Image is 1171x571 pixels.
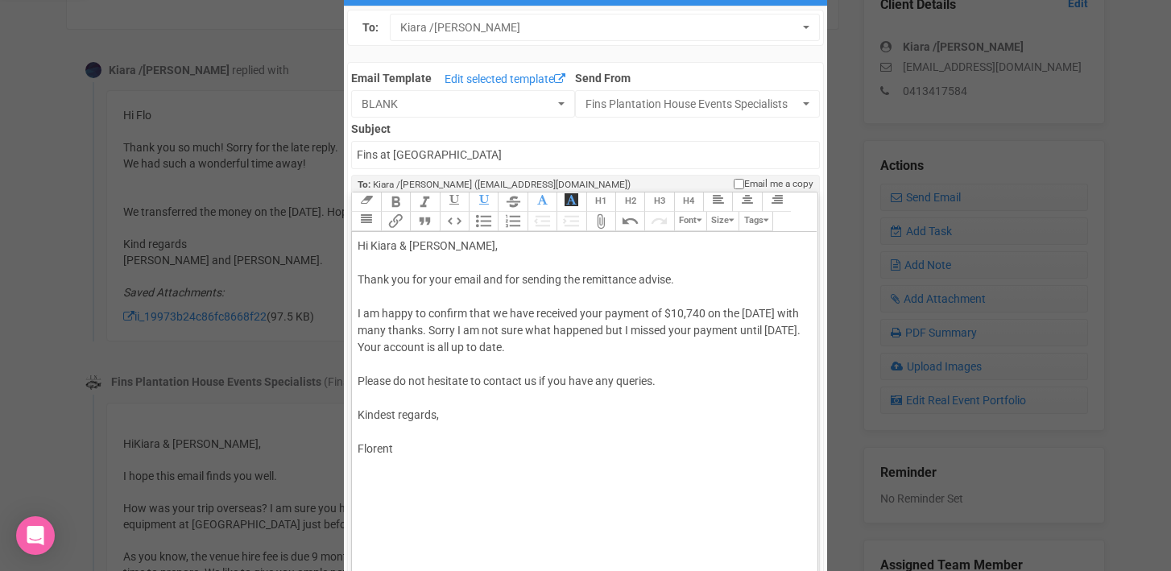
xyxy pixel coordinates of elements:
button: Font Background [557,192,585,212]
label: Subject [351,118,819,137]
label: To: [362,19,379,36]
span: Your account is all up to date. [358,341,505,354]
button: Link [381,212,410,231]
button: Font [674,212,706,231]
span: H4 [683,196,694,206]
span: Email me a copy [744,177,813,191]
button: Tags [739,212,773,231]
button: Align Center [732,192,761,212]
button: Align Justified [351,212,380,231]
button: Heading 3 [644,192,673,212]
button: Bold [381,192,410,212]
button: Align Right [762,192,791,212]
div: Open Intercom Messenger [16,516,55,555]
button: Underline [440,192,469,212]
button: Redo [644,212,673,231]
button: Quote [410,212,439,231]
button: Heading 2 [615,192,644,212]
button: Numbers [498,212,527,231]
button: Underline Colour [469,192,498,212]
button: Decrease Level [528,212,557,231]
button: Code [440,212,469,231]
button: Attach Files [586,212,615,231]
button: Undo [615,212,644,231]
button: Heading 4 [674,192,703,212]
button: Size [706,212,739,231]
button: Heading 1 [586,192,615,212]
span: Fins Plantation House Events Specialists [585,96,799,112]
button: Increase Level [557,212,585,231]
span: H3 [654,196,665,206]
button: Clear Formatting at cursor [351,192,380,212]
strong: To: [358,179,370,190]
button: Italic [410,192,439,212]
span: Kiara /[PERSON_NAME] ([EMAIL_ADDRESS][DOMAIN_NAME]) [373,179,631,190]
label: Email Template [351,70,432,86]
button: Bullets [469,212,498,231]
span: Kiara /[PERSON_NAME] [400,19,798,35]
span: BLANK [362,96,554,112]
span: H1 [595,196,606,206]
button: Strikethrough [498,192,527,212]
button: Font Colour [528,192,557,212]
div: Hi Kiara & [PERSON_NAME], Thank you for your email and for sending the remittance advise. I am ha... [358,238,805,457]
span: H2 [625,196,636,206]
a: Edit selected template [441,70,569,90]
button: Align Left [703,192,732,212]
label: Send From [575,67,820,86]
